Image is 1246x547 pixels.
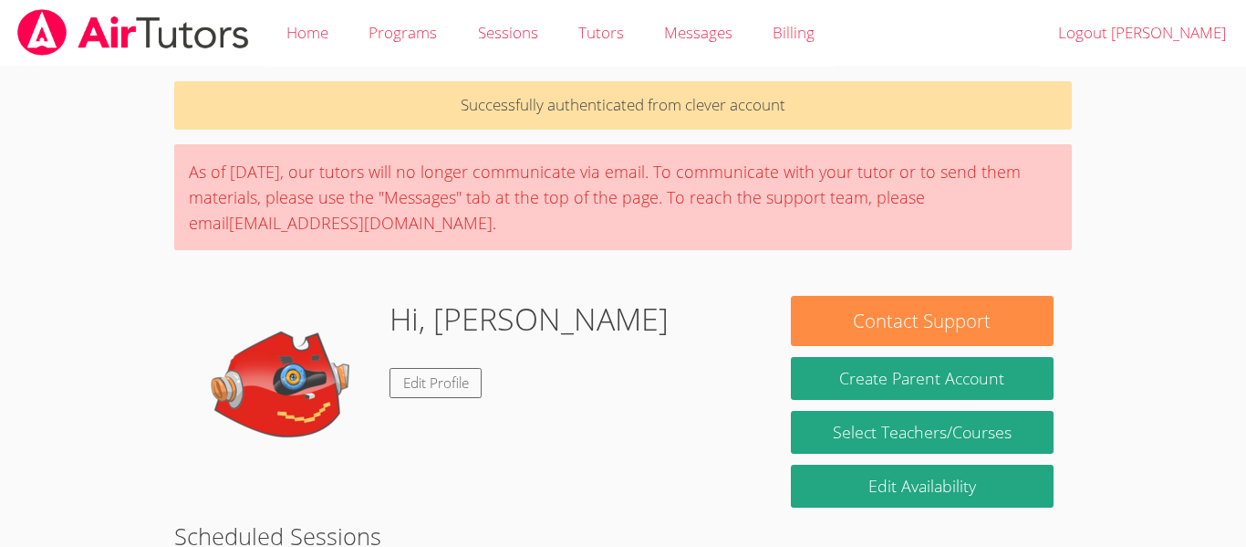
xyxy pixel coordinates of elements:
a: Edit Profile [389,368,483,398]
p: Successfully authenticated from clever account [174,81,1072,130]
button: Contact Support [791,296,1054,346]
h1: Hi, [PERSON_NAME] [389,296,669,342]
span: Messages [664,22,732,43]
div: As of [DATE], our tutors will no longer communicate via email. To communicate with your tutor or ... [174,144,1072,250]
img: airtutors_banner-c4298cdbf04f3fff15de1276eac7730deb9818008684d7c2e4769d2f7ddbe033.png [16,9,251,56]
img: default.png [192,296,375,479]
a: Edit Availability [791,465,1054,508]
a: Select Teachers/Courses [791,411,1054,454]
button: Create Parent Account [791,357,1054,400]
